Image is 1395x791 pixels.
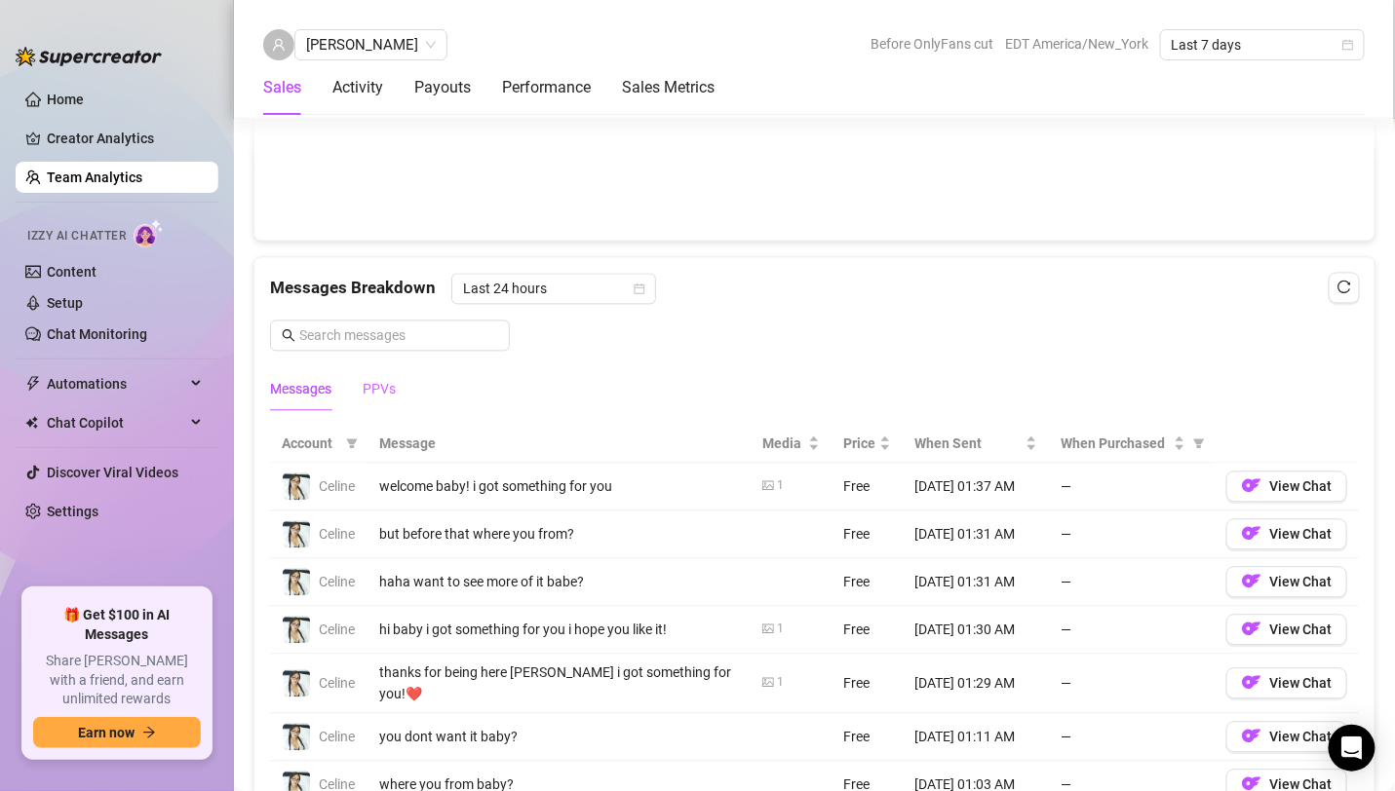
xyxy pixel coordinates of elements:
[1242,727,1261,746] img: OF
[1005,29,1148,58] span: EDT America/New_York
[270,274,1359,305] div: Messages Breakdown
[832,426,903,464] th: Price
[832,655,903,714] td: Free
[1242,673,1261,693] img: OF
[1193,438,1205,450] span: filter
[33,717,201,748] button: Earn nowarrow-right
[1226,615,1347,646] button: OFView Chat
[47,295,83,311] a: Setup
[903,511,1049,559] td: [DATE] 01:31 AM
[914,433,1022,455] span: When Sent
[319,527,355,543] span: Celine
[27,227,126,245] span: Izzy AI Chatter
[33,652,201,709] span: Share [PERSON_NAME] with a friend, and earn unlimited rewards
[332,76,383,99] div: Activity
[33,606,201,644] span: 🎁 Get $100 in AI Messages
[47,326,147,342] a: Chat Monitoring
[463,275,644,304] span: Last 24 hours
[1226,668,1347,699] button: OFView Chat
[1049,511,1215,559] td: —
[283,724,310,751] img: Celine
[634,283,645,295] span: calendar
[319,622,355,638] span: Celine
[1269,730,1332,745] span: View Chat
[414,76,471,99] div: Payouts
[1269,527,1332,543] span: View Chat
[263,76,301,99] div: Sales
[1226,734,1347,749] a: OFView Chat
[342,430,362,459] span: filter
[903,426,1049,464] th: When Sent
[1242,524,1261,544] img: OF
[1242,572,1261,591] img: OF
[1242,476,1261,496] img: OF
[47,264,97,280] a: Content
[47,407,185,438] span: Chat Copilot
[1049,714,1215,762] td: —
[319,575,355,590] span: Celine
[319,479,355,495] span: Celine
[379,572,739,593] div: haha want to see more of it babe?
[1226,531,1347,546] a: OFView Chat
[903,559,1049,607] td: [DATE] 01:31 AM
[283,521,310,548] img: Celine
[832,464,903,511] td: Free
[832,511,903,559] td: Free
[1189,430,1209,459] span: filter
[1269,676,1332,692] span: View Chat
[762,480,774,492] span: picture
[379,524,739,546] div: but before that where you from?
[1242,620,1261,639] img: OF
[1172,30,1353,59] span: Last 7 days
[1269,479,1332,495] span: View Chat
[1049,655,1215,714] td: —
[1269,575,1332,590] span: View Chat
[306,30,436,59] span: Alexis Federis
[762,623,774,635] span: picture
[622,76,715,99] div: Sales Metrics
[502,76,591,99] div: Performance
[363,379,396,400] div: PPVs
[283,569,310,596] img: Celine
[903,607,1049,655] td: [DATE] 01:30 AM
[142,726,156,739] span: arrow-right
[777,477,784,496] div: 1
[368,426,751,464] th: Message
[78,725,135,740] span: Earn now
[903,464,1049,511] td: [DATE] 01:37 AM
[47,169,142,185] a: Team Analytics
[751,426,832,464] th: Media
[762,433,804,455] span: Media
[47,92,84,107] a: Home
[832,559,903,607] td: Free
[47,368,185,399] span: Automations
[832,714,903,762] td: Free
[1226,722,1347,753] button: OFView Chat
[1226,483,1347,499] a: OFView Chat
[282,433,338,455] span: Account
[1226,471,1347,503] button: OFView Chat
[777,674,784,693] div: 1
[1049,426,1215,464] th: When Purchased
[319,730,355,745] span: Celine
[25,416,38,430] img: Chat Copilot
[379,620,739,641] div: hi baby i got something for you i hope you like it!
[903,655,1049,714] td: [DATE] 01:29 AM
[762,677,774,689] span: picture
[272,38,286,52] span: user
[1269,622,1332,638] span: View Chat
[270,379,331,400] div: Messages
[1049,607,1215,655] td: —
[903,714,1049,762] td: [DATE] 01:11 AM
[871,29,993,58] span: Before OnlyFans cut
[379,476,739,498] div: welcome baby! i got something for you
[1226,519,1347,550] button: OFView Chat
[379,727,739,748] div: you dont want it baby?
[777,621,784,639] div: 1
[25,376,41,392] span: thunderbolt
[1049,464,1215,511] td: —
[283,670,310,697] img: Celine
[299,325,498,347] input: Search messages
[1329,725,1376,772] div: Open Intercom Messenger
[832,607,903,655] td: Free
